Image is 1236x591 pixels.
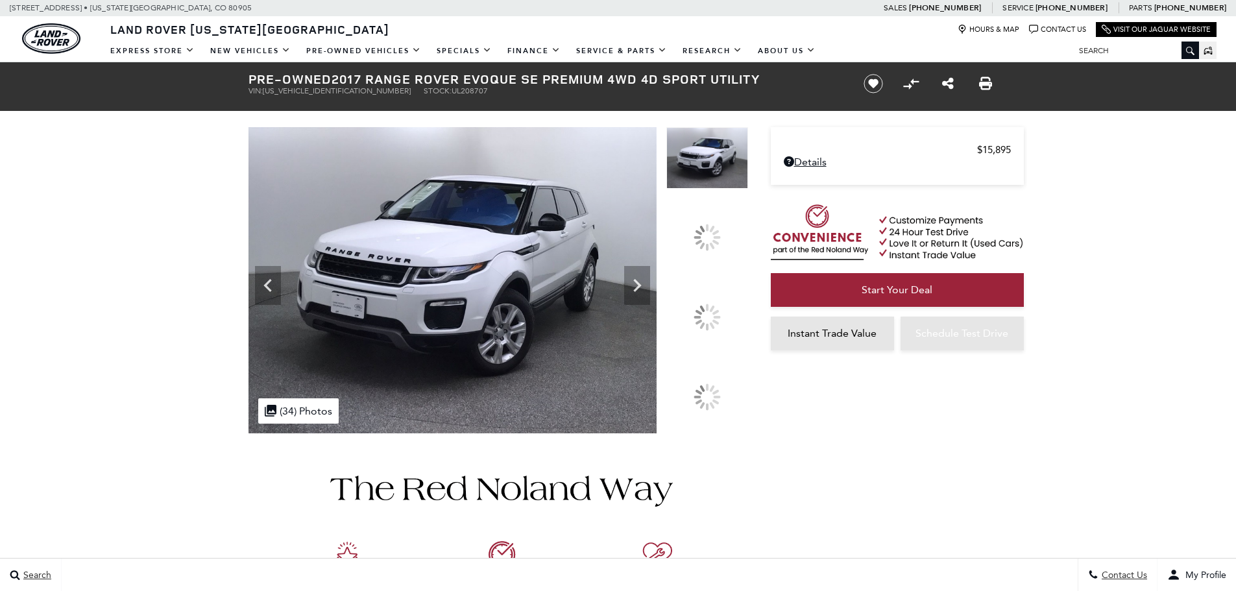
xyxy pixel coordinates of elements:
[784,144,1011,156] a: $15,895
[263,86,411,95] span: [US_VEHICLE_IDENTIFICATION_NUMBER]
[248,70,332,88] strong: Pre-Owned
[901,317,1024,350] a: Schedule Test Drive
[248,86,263,95] span: VIN:
[22,23,80,54] a: land-rover
[429,40,500,62] a: Specials
[1154,3,1226,13] a: [PHONE_NUMBER]
[10,3,252,12] a: [STREET_ADDRESS] • [US_STATE][GEOGRAPHIC_DATA], CO 80905
[103,21,397,37] a: Land Rover [US_STATE][GEOGRAPHIC_DATA]
[958,25,1019,34] a: Hours & Map
[452,86,488,95] span: UL208707
[500,40,568,62] a: Finance
[22,23,80,54] img: Land Rover
[915,327,1008,339] span: Schedule Test Drive
[424,86,452,95] span: Stock:
[1029,25,1086,34] a: Contact Us
[784,156,1011,168] a: Details
[884,3,907,12] span: Sales
[909,3,981,13] a: [PHONE_NUMBER]
[20,570,51,581] span: Search
[977,144,1011,156] span: $15,895
[859,73,888,94] button: Save vehicle
[1102,25,1211,34] a: Visit Our Jaguar Website
[1098,570,1147,581] span: Contact Us
[568,40,675,62] a: Service & Parts
[979,76,992,91] a: Print this Pre-Owned 2017 Range Rover Evoque SE Premium 4WD 4D Sport Utility
[771,273,1024,307] a: Start Your Deal
[103,40,823,62] nav: Main Navigation
[110,21,389,37] span: Land Rover [US_STATE][GEOGRAPHIC_DATA]
[1180,570,1226,581] span: My Profile
[1036,3,1108,13] a: [PHONE_NUMBER]
[1157,559,1236,591] button: user-profile-menu
[1129,3,1152,12] span: Parts
[788,327,877,339] span: Instant Trade Value
[1069,43,1199,58] input: Search
[258,398,339,424] div: (34) Photos
[942,76,954,91] a: Share this Pre-Owned 2017 Range Rover Evoque SE Premium 4WD 4D Sport Utility
[1002,3,1033,12] span: Service
[675,40,750,62] a: Research
[248,127,657,433] img: Used 2017 White Land Rover SE Premium image 1
[901,74,921,93] button: Compare vehicle
[298,40,429,62] a: Pre-Owned Vehicles
[103,40,202,62] a: EXPRESS STORE
[771,317,894,350] a: Instant Trade Value
[750,40,823,62] a: About Us
[248,72,842,86] h1: 2017 Range Rover Evoque SE Premium 4WD 4D Sport Utility
[862,283,932,296] span: Start Your Deal
[666,127,748,189] img: Used 2017 White Land Rover SE Premium image 1
[202,40,298,62] a: New Vehicles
